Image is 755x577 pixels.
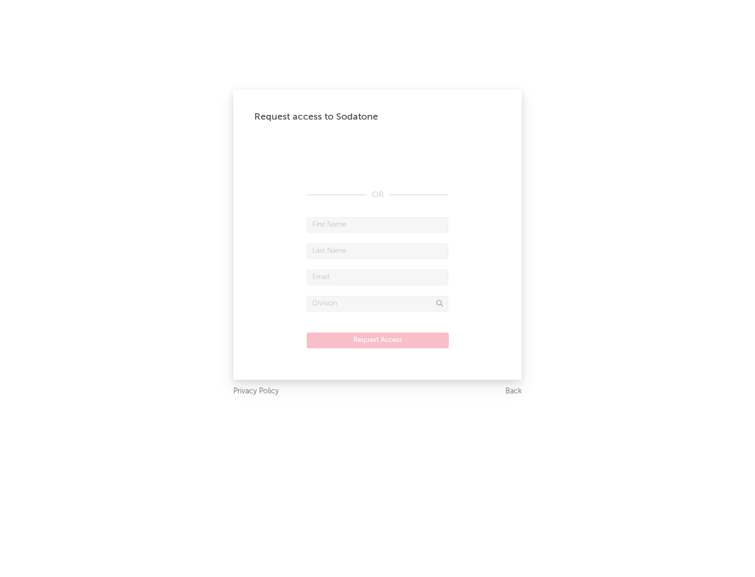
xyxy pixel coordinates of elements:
button: Request Access [307,333,449,348]
input: First Name [307,217,448,233]
div: Request access to Sodatone [254,111,501,123]
input: Division [307,296,448,312]
a: Back [505,385,522,398]
input: Last Name [307,243,448,259]
input: Email [307,270,448,285]
a: Privacy Policy [233,385,279,398]
div: OR [307,189,448,201]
